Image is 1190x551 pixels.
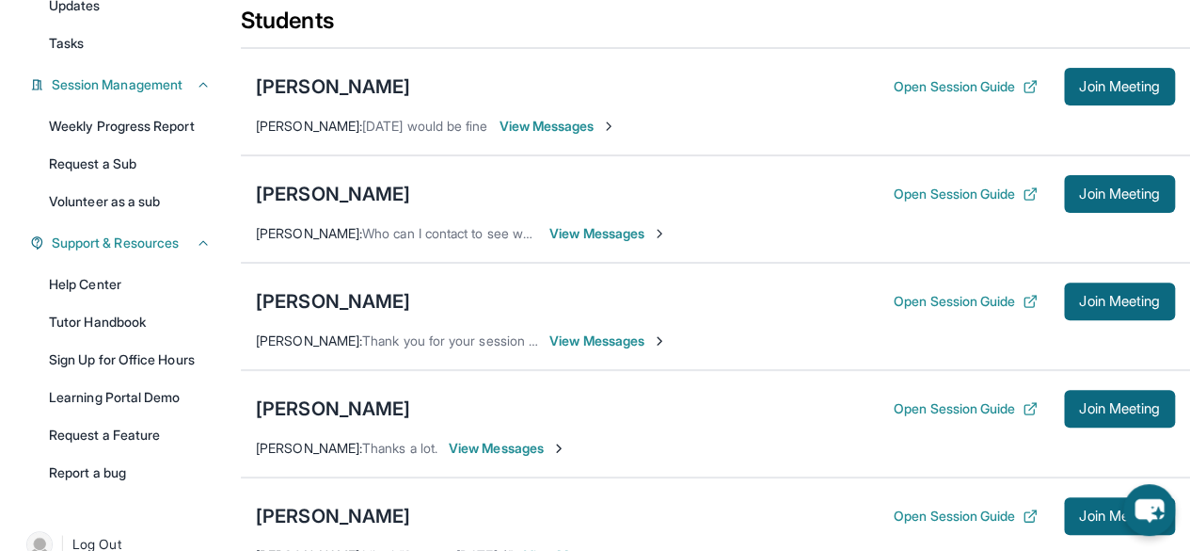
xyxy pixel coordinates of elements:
button: Join Meeting [1064,497,1175,535]
a: Weekly Progress Report [38,109,222,143]
button: Open Session Guide [894,399,1038,418]
img: Chevron-Right [652,333,667,348]
a: Tutor Handbook [38,305,222,339]
button: Support & Resources [44,234,211,252]
button: Open Session Guide [894,507,1038,526]
a: Sign Up for Office Hours [38,343,222,377]
a: Tasks [38,26,222,60]
div: [PERSON_NAME] [256,181,410,207]
button: Open Session Guide [894,185,1038,203]
a: Help Center [38,267,222,301]
img: Chevron-Right [551,441,566,456]
button: chat-button [1123,484,1175,536]
span: View Messages [499,117,616,136]
span: Support & Resources [52,234,179,252]
span: Join Meeting [1079,510,1160,522]
button: Join Meeting [1064,283,1175,320]
button: Join Meeting [1064,68,1175,105]
span: Who can I contact to see where are they getting the information of what she needs help with? [362,225,919,241]
span: [PERSON_NAME] : [256,440,362,456]
div: [PERSON_NAME] [256,503,410,529]
div: [PERSON_NAME] [256,73,410,100]
span: View Messages [549,332,667,350]
span: Join Meeting [1079,403,1160,414]
span: Session Management [52,75,182,94]
a: Report a bug [38,456,222,490]
span: View Messages [449,439,566,458]
button: Open Session Guide [894,292,1038,311]
a: Learning Portal Demo [38,381,222,414]
img: Chevron-Right [652,226,667,241]
div: [PERSON_NAME] [256,288,410,315]
span: [DATE] would be fine [362,118,487,134]
div: Students [241,6,1190,47]
span: [PERSON_NAME] : [256,225,362,241]
a: Volunteer as a sub [38,185,222,219]
span: Thank you for your session [DATE]. [362,332,572,348]
span: Thanks a lot. [362,440,437,456]
span: Join Meeting [1079,188,1160,200]
button: Open Session Guide [894,77,1038,96]
button: Join Meeting [1064,390,1175,428]
span: [PERSON_NAME] : [256,332,362,348]
a: Request a Sub [38,147,222,181]
span: Join Meeting [1079,81,1160,92]
span: Tasks [49,34,84,53]
img: Chevron-Right [601,119,616,134]
span: View Messages [549,224,667,243]
span: [PERSON_NAME] : [256,118,362,134]
button: Session Management [44,75,211,94]
span: Join Meeting [1079,296,1160,307]
a: Request a Feature [38,418,222,452]
button: Join Meeting [1064,175,1175,213]
div: [PERSON_NAME] [256,396,410,422]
